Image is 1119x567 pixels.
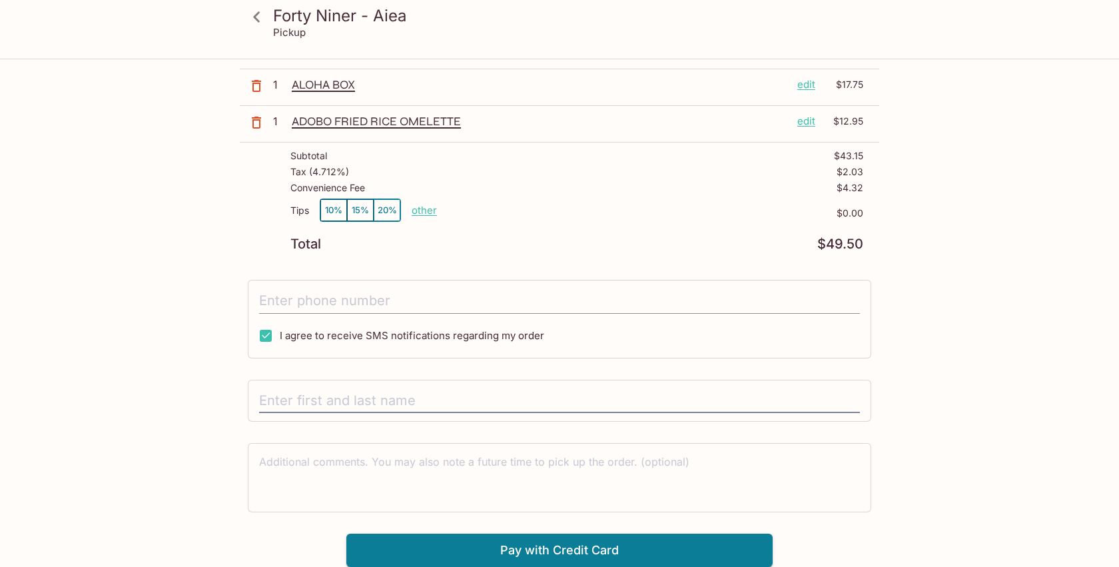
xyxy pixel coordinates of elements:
p: $49.50 [817,238,863,251]
p: $12.95 [823,114,863,129]
p: $0.00 [437,208,863,219]
input: Enter first and last name [259,388,860,414]
p: Total [290,238,321,251]
input: Enter phone number [259,288,860,314]
p: Subtotal [290,151,327,161]
button: 15% [347,199,374,221]
button: Pay with Credit Card [346,534,773,567]
p: $2.03 [837,167,863,177]
p: $43.15 [834,151,863,161]
p: $17.75 [823,77,863,92]
p: ALOHA BOX [292,77,787,92]
p: ADOBO FRIED RICE OMELETTE [292,114,787,129]
span: I agree to receive SMS notifications regarding my order [280,329,544,342]
button: 20% [374,199,400,221]
p: Tax ( 4.712% ) [290,167,349,177]
button: 10% [320,199,347,221]
p: 1 [273,114,286,129]
p: Convenience Fee [290,183,365,193]
h3: Forty Niner - Aiea [273,5,869,26]
p: $4.32 [837,183,863,193]
p: edit [797,77,815,92]
p: 1 [273,77,286,92]
p: Tips [290,205,309,216]
button: other [412,204,437,217]
p: Pickup [273,26,306,39]
p: edit [797,114,815,129]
